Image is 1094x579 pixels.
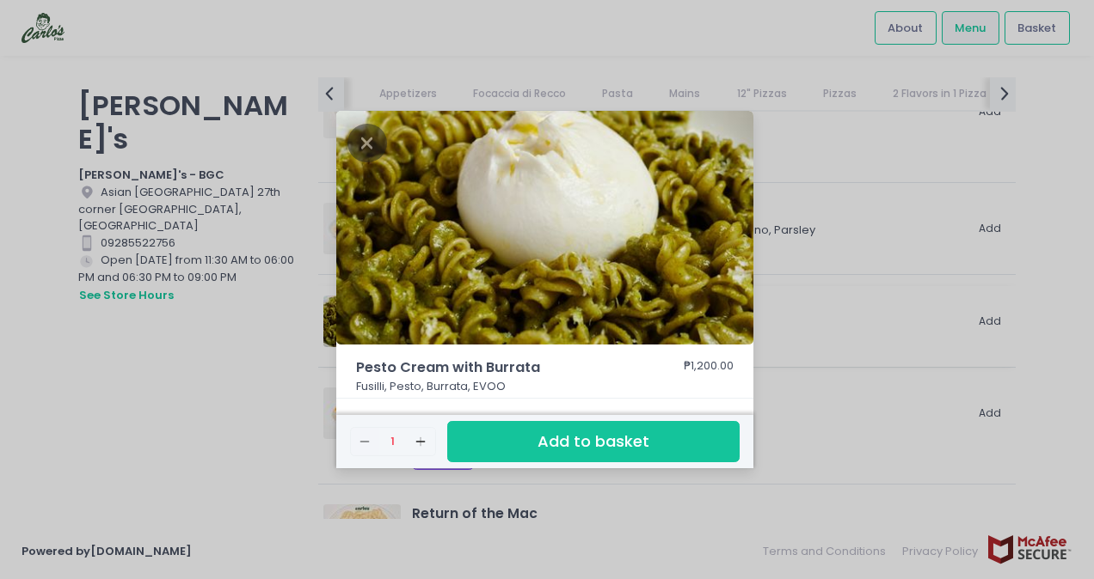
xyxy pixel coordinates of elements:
span: Pesto Cream with Burrata [356,357,640,378]
img: Pesto Cream with Burrata [336,111,753,344]
button: Close [347,133,387,150]
div: ₱1,200.00 [684,357,734,378]
button: Add to basket [447,421,740,463]
p: Fusilli, Pesto, Burrata, EVOO [356,378,734,395]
